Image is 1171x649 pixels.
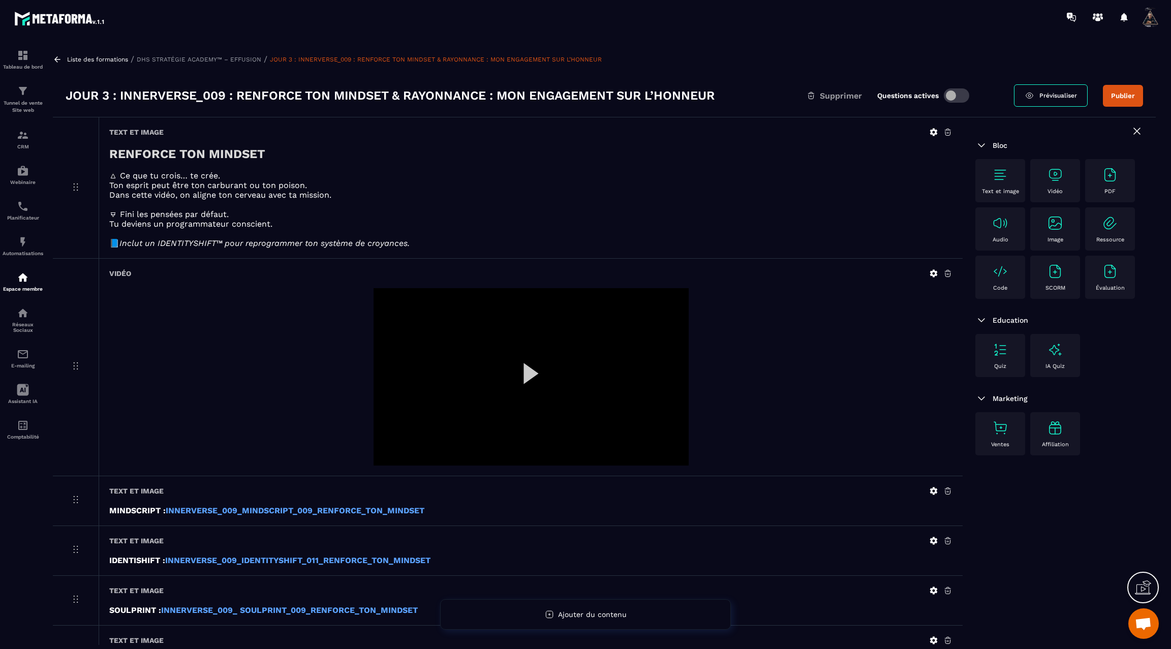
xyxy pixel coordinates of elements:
[1047,263,1063,280] img: text-image no-wra
[1047,215,1063,231] img: text-image no-wra
[17,348,29,360] img: email
[992,263,1008,280] img: text-image no-wra
[14,9,106,27] img: logo
[165,555,430,565] a: INNERVERSE_009_IDENTITYSHIFT_011_RENFORCE_TON_MINDSET
[820,91,862,101] span: Supprimer
[166,506,424,515] a: INNERVERSE_009_MINDSCRIPT_009_RENFORCE_TON_MINDSET
[109,555,165,565] strong: IDENTISHIFT :
[558,610,627,619] span: Ajouter du contenu
[137,56,261,63] a: DHS STRATÉGIE ACADEMY™ – EFFUSION
[3,144,43,149] p: CRM
[131,54,134,64] span: /
[1042,441,1069,448] p: Affiliation
[109,190,952,200] p: Dans cette vidéo, on aligne ton cerveau avec ta mission.
[17,236,29,248] img: automations
[975,139,988,151] img: arrow-down
[3,434,43,440] p: Comptabilité
[3,77,43,121] a: formationformationTunnel de vente Site web
[3,363,43,368] p: E-mailing
[109,128,164,136] h6: Text et image
[109,586,164,595] h6: Text et image
[109,605,161,615] strong: SOULPRINT :
[994,363,1006,369] p: Quiz
[1047,342,1063,358] img: text-image
[3,251,43,256] p: Automatisations
[1102,215,1118,231] img: text-image no-wra
[992,342,1008,358] img: text-image no-wra
[3,42,43,77] a: formationformationTableau de bord
[1103,85,1143,107] button: Publier
[1014,84,1088,107] a: Prévisualiser
[17,165,29,177] img: automations
[975,392,988,405] img: arrow-down
[993,394,1028,403] span: Marketing
[3,398,43,404] p: Assistant IA
[17,200,29,212] img: scheduler
[1096,236,1124,243] p: Ressource
[109,636,164,644] h6: Text et image
[3,157,43,193] a: automationsautomationsWebinaire
[992,420,1008,436] img: text-image no-wra
[1096,285,1125,291] p: Évaluation
[982,188,1019,195] p: Text et image
[17,129,29,141] img: formation
[109,171,952,180] p: 🜂 Ce que tu crois… te crée.
[3,215,43,221] p: Planificateur
[992,167,1008,183] img: text-image no-wra
[270,56,602,63] a: JOUR 3 : INNERVERSE_009 : RENFORCE TON MINDSET & RAYONNANCE : MON ENGAGEMENT SUR L’HONNEUR
[993,141,1007,149] span: Bloc
[109,180,952,190] p: Ton esprit peut être ton carburant ou ton poison.
[109,269,131,277] h6: Vidéo
[161,605,418,615] a: INNERVERSE_009_ SOULPRINT_009_RENFORCE_TON_MINDSET
[17,271,29,284] img: automations
[1104,188,1116,195] p: PDF
[3,179,43,185] p: Webinaire
[3,341,43,376] a: emailemailE-mailing
[3,412,43,447] a: accountantaccountantComptabilité
[17,419,29,431] img: accountant
[17,49,29,61] img: formation
[1039,92,1077,99] span: Prévisualiser
[3,264,43,299] a: automationsautomationsEspace membre
[1047,188,1063,195] p: Vidéo
[109,219,952,229] p: Tu deviens un programmateur conscient.
[991,441,1009,448] p: Ventes
[3,121,43,157] a: formationformationCRM
[1047,236,1063,243] p: Image
[3,64,43,70] p: Tableau de bord
[993,236,1008,243] p: Audio
[66,87,715,104] h3: JOUR 3 : INNERVERSE_009 : RENFORCE TON MINDSET & RAYONNANCE : MON ENGAGEMENT SUR L’HONNEUR
[3,228,43,264] a: automationsautomationsAutomatisations
[109,487,164,495] h6: Text et image
[975,314,988,326] img: arrow-down
[3,322,43,333] p: Réseaux Sociaux
[877,91,939,100] label: Questions actives
[1102,263,1118,280] img: text-image no-wra
[1045,285,1065,291] p: SCORM
[119,238,410,248] em: Inclut un IDENTITYSHIFT™ pour reprogrammer ton système de croyances.
[993,285,1007,291] p: Code
[993,316,1028,324] span: Education
[1047,167,1063,183] img: text-image no-wra
[1045,363,1065,369] p: IA Quiz
[3,376,43,412] a: Assistant IA
[109,238,952,248] p: 📘
[109,506,166,515] strong: MINDSCRIPT :
[109,147,265,161] strong: RENFORCE TON MINDSET
[992,215,1008,231] img: text-image no-wra
[3,193,43,228] a: schedulerschedulerPlanificateur
[17,307,29,319] img: social-network
[3,100,43,114] p: Tunnel de vente Site web
[1047,420,1063,436] img: text-image
[17,85,29,97] img: formation
[1102,167,1118,183] img: text-image no-wra
[3,299,43,341] a: social-networksocial-networkRéseaux Sociaux
[67,56,128,63] a: Liste des formations
[3,286,43,292] p: Espace membre
[264,54,267,64] span: /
